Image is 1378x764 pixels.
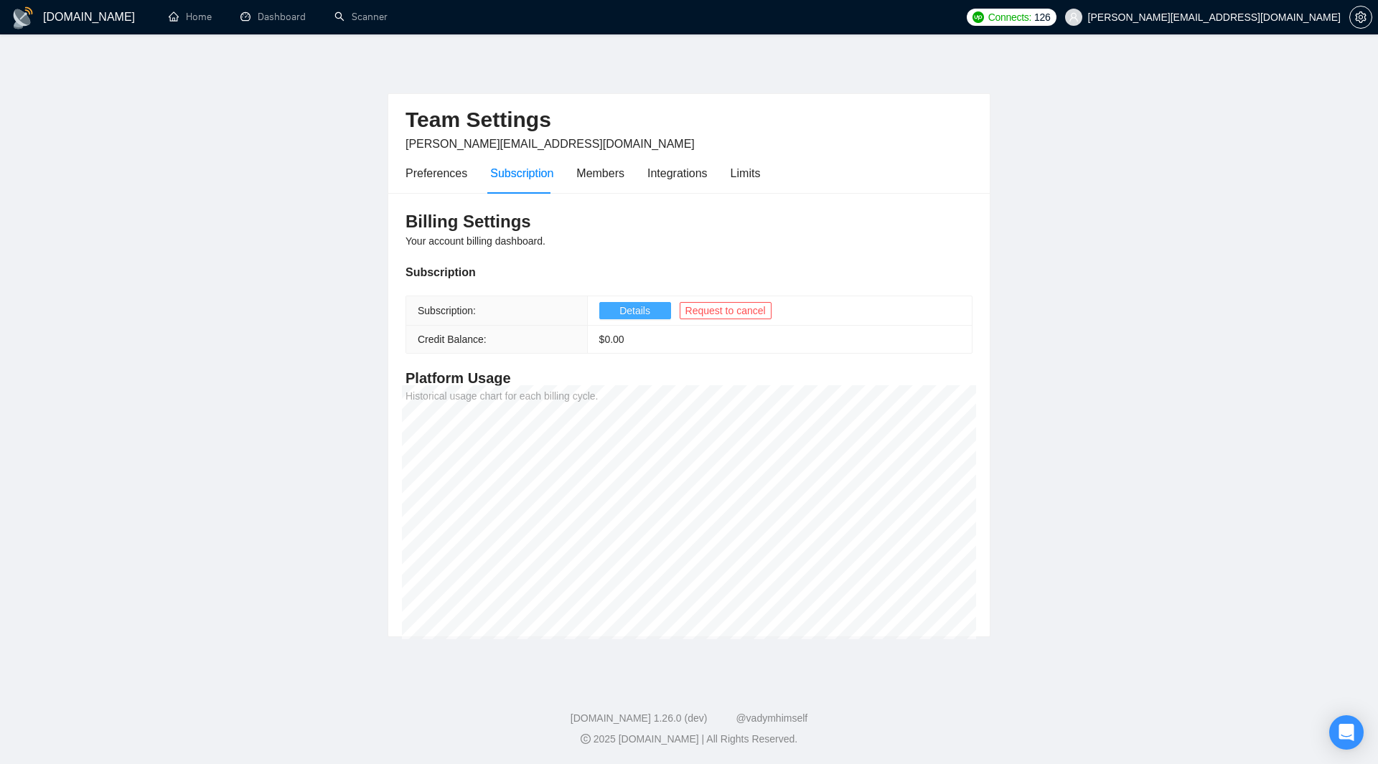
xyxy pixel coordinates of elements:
[334,11,388,23] a: searchScanner
[599,302,671,319] button: Details
[731,164,761,182] div: Limits
[406,235,545,247] span: Your account billing dashboard.
[685,303,766,319] span: Request to cancel
[240,11,306,23] a: dashboardDashboard
[11,6,34,29] img: logo
[406,210,972,233] h3: Billing Settings
[1349,11,1372,23] a: setting
[1350,11,1372,23] span: setting
[406,164,467,182] div: Preferences
[1349,6,1372,29] button: setting
[576,164,624,182] div: Members
[169,11,212,23] a: homeHome
[647,164,708,182] div: Integrations
[406,138,695,150] span: [PERSON_NAME][EMAIL_ADDRESS][DOMAIN_NAME]
[1069,12,1079,22] span: user
[406,263,972,281] div: Subscription
[972,11,984,23] img: upwork-logo.png
[988,9,1031,25] span: Connects:
[406,105,972,135] h2: Team Settings
[619,303,650,319] span: Details
[736,712,807,724] a: @vadymhimself
[680,302,772,319] button: Request to cancel
[418,305,476,316] span: Subscription:
[418,334,487,345] span: Credit Balance:
[406,368,972,388] h4: Platform Usage
[581,734,591,744] span: copyright
[490,164,553,182] div: Subscription
[599,334,624,345] span: $ 0.00
[1329,715,1364,750] div: Open Intercom Messenger
[1034,9,1050,25] span: 126
[571,712,708,724] a: [DOMAIN_NAME] 1.26.0 (dev)
[11,732,1367,747] div: 2025 [DOMAIN_NAME] | All Rights Reserved.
